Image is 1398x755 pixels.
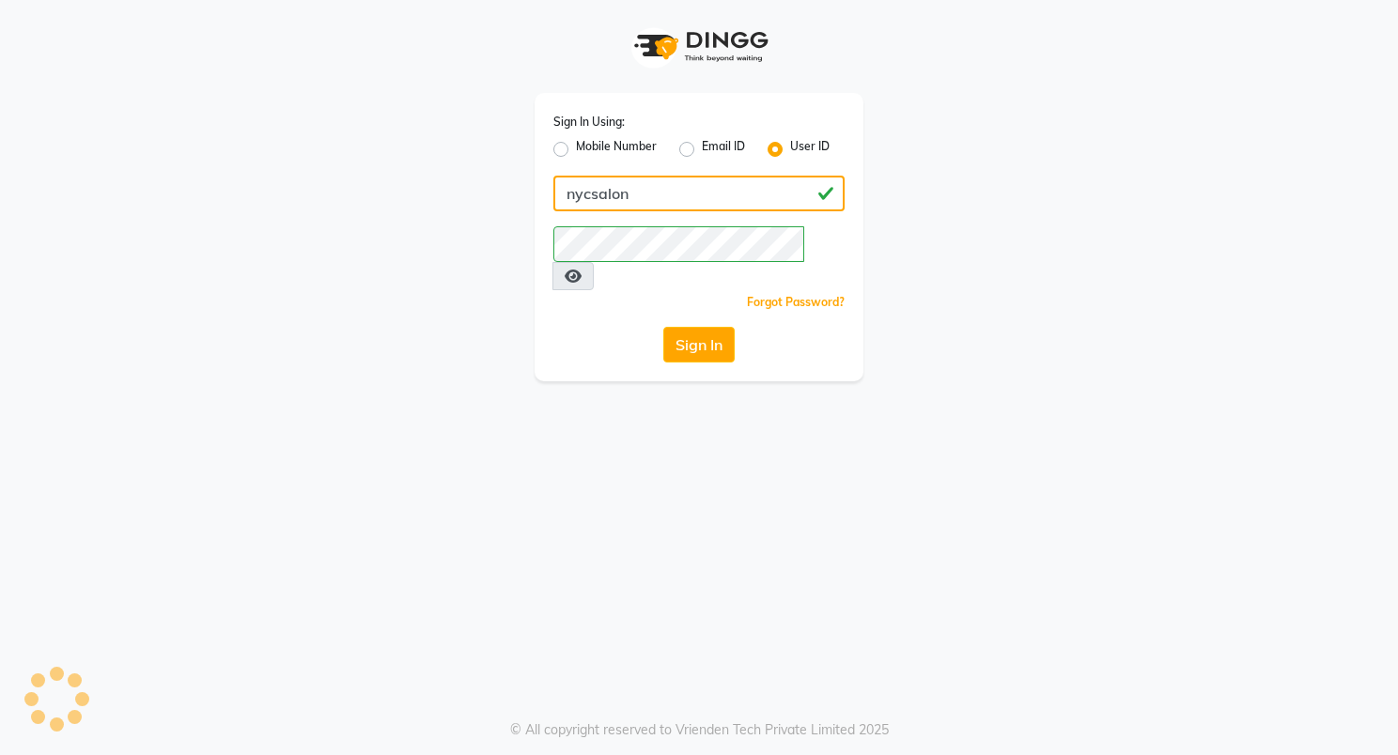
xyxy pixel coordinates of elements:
input: Username [553,176,845,211]
label: Email ID [702,138,745,161]
img: logo1.svg [624,19,774,74]
input: Username [553,226,804,262]
label: Mobile Number [576,138,657,161]
a: Forgot Password? [747,295,845,309]
button: Sign In [663,327,735,362]
label: User ID [790,138,830,161]
label: Sign In Using: [553,114,625,131]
